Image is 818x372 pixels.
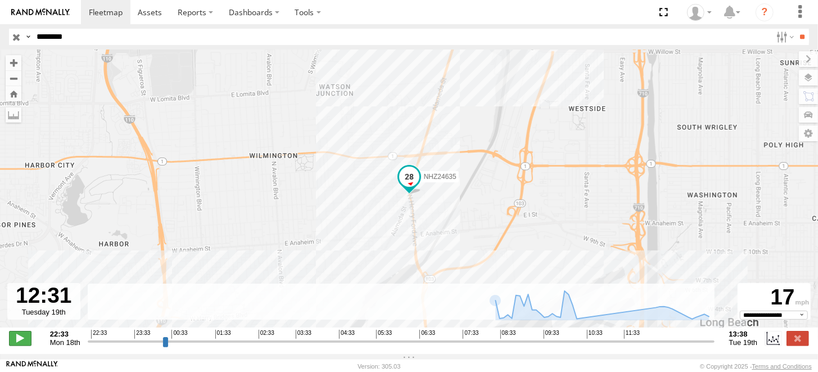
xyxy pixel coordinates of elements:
[752,363,812,370] a: Terms and Conditions
[787,331,809,346] label: Close
[376,330,392,339] span: 05:33
[9,331,31,346] label: Play/Stop
[24,29,33,45] label: Search Query
[419,330,435,339] span: 06:33
[6,86,21,101] button: Zoom Home
[91,330,107,339] span: 22:33
[6,55,21,70] button: Zoom in
[134,330,150,339] span: 23:33
[6,70,21,86] button: Zoom out
[358,363,400,370] div: Version: 305.03
[729,330,758,338] strong: 13:38
[296,330,311,339] span: 03:33
[772,29,796,45] label: Search Filter Options
[739,285,809,311] div: 17
[463,330,478,339] span: 07:33
[50,338,80,347] span: Mon 18th Aug 2025
[423,172,456,180] span: NHZ24635
[799,126,818,141] label: Map Settings
[171,330,187,339] span: 00:33
[215,330,231,339] span: 01:33
[683,4,716,21] div: Zulema McIntosch
[544,330,559,339] span: 09:33
[700,363,812,370] div: © Copyright 2025 -
[50,330,80,338] strong: 22:33
[587,330,603,339] span: 10:33
[6,107,21,123] label: Measure
[339,330,355,339] span: 04:33
[11,8,70,16] img: rand-logo.svg
[6,361,58,372] a: Visit our Website
[500,330,516,339] span: 08:33
[259,330,274,339] span: 02:33
[756,3,774,21] i: ?
[729,338,758,347] span: Tue 19th Aug 2025
[624,330,640,339] span: 11:33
